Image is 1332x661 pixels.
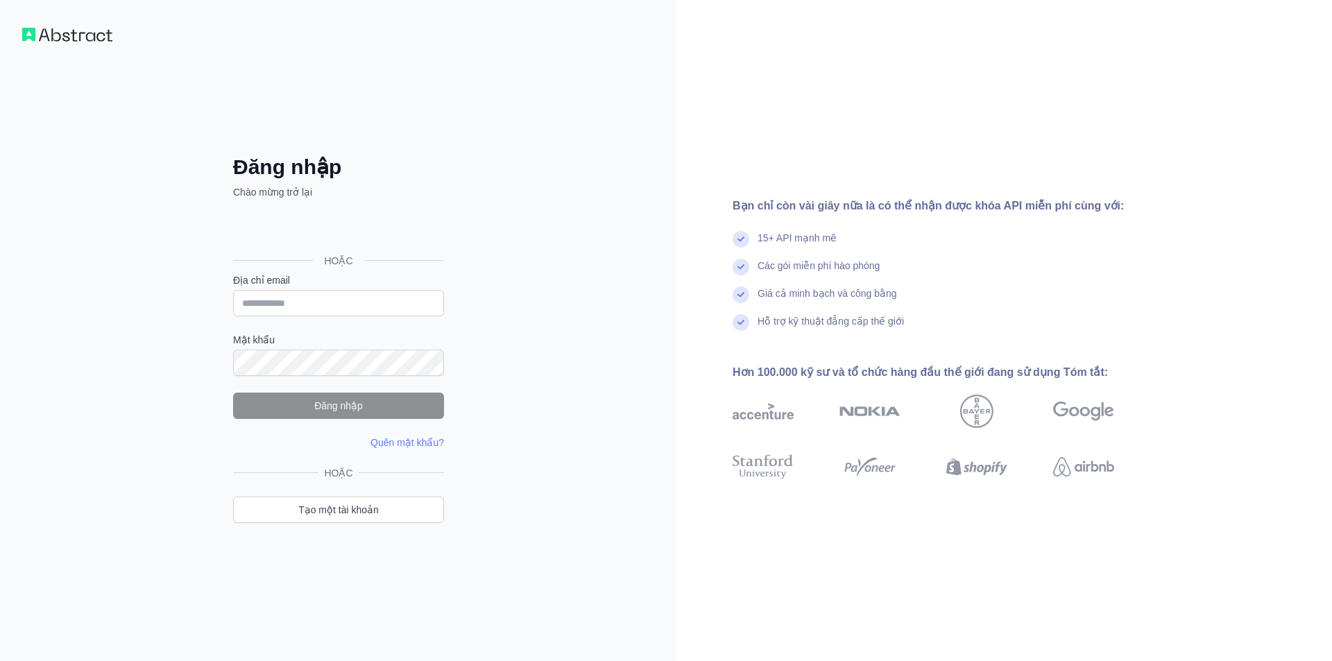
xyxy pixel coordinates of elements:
img: dấu kiểm tra [733,314,749,331]
img: Quy trình làm việc [22,28,112,42]
font: Địa chỉ email [233,275,290,286]
img: airbnb [1053,452,1114,482]
font: Hơn 100.000 kỹ sư và tổ chức hàng đầu thế giới đang sử dụng Tóm tắt: [733,366,1108,378]
font: Các gói miễn phí hào phóng [758,260,880,271]
img: Google [1053,395,1114,428]
font: Giá cả minh bạch và công bằng [758,288,897,299]
img: dấu kiểm tra [733,231,749,248]
font: 15+ API mạnh mẽ [758,232,837,243]
img: dấu kiểm tra [733,259,749,275]
font: Mật khẩu [233,334,275,345]
font: Bạn chỉ còn vài giây nữa là có thể nhận được khóa API miễn phí cùng với: [733,200,1124,212]
img: Đại học Stanford [733,452,794,482]
img: dấu kiểm tra [733,286,749,303]
img: shopify [946,452,1007,482]
font: Đăng nhập [314,400,363,411]
font: Hỗ trợ kỹ thuật đẳng cấp thế giới [758,316,904,327]
iframe: Nút Đăng nhập bằng Google [226,214,448,245]
font: HOẶC [324,467,352,479]
font: HOẶC [324,255,352,266]
a: Tạo một tài khoản [233,497,444,523]
img: payoneer [839,452,900,482]
font: Tạo một tài khoản [298,504,379,515]
font: Đăng nhập [233,155,341,178]
font: Chào mừng trở lại [233,187,312,198]
a: Quên mật khẩu? [370,437,444,448]
img: Nokia [839,395,900,428]
button: Đăng nhập [233,393,444,419]
img: Bayer [960,395,993,428]
img: giọng nhấn mạnh [733,395,794,428]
